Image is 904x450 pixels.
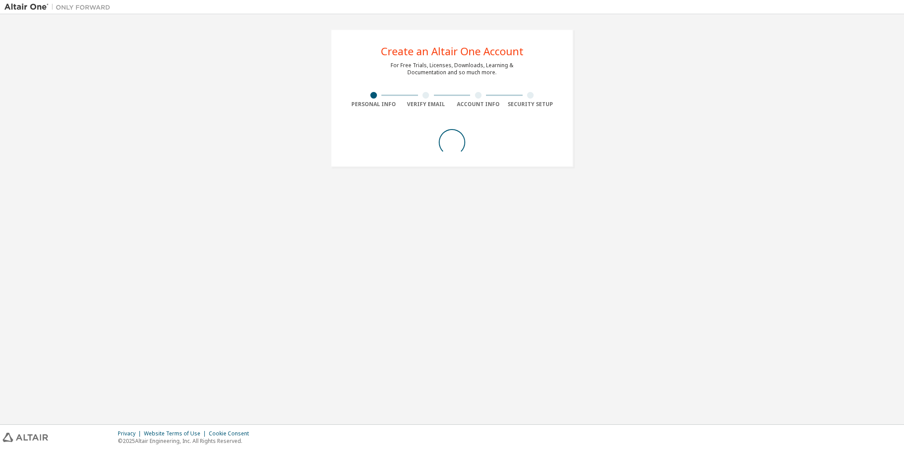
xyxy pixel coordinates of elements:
[209,430,254,437] div: Cookie Consent
[3,433,48,442] img: altair_logo.svg
[400,101,452,108] div: Verify Email
[4,3,115,11] img: Altair One
[505,101,557,108] div: Security Setup
[118,430,144,437] div: Privacy
[381,46,524,57] div: Create an Altair One Account
[391,62,513,76] div: For Free Trials, Licenses, Downloads, Learning & Documentation and so much more.
[347,101,400,108] div: Personal Info
[118,437,254,445] p: © 2025 Altair Engineering, Inc. All Rights Reserved.
[144,430,209,437] div: Website Terms of Use
[452,101,505,108] div: Account Info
